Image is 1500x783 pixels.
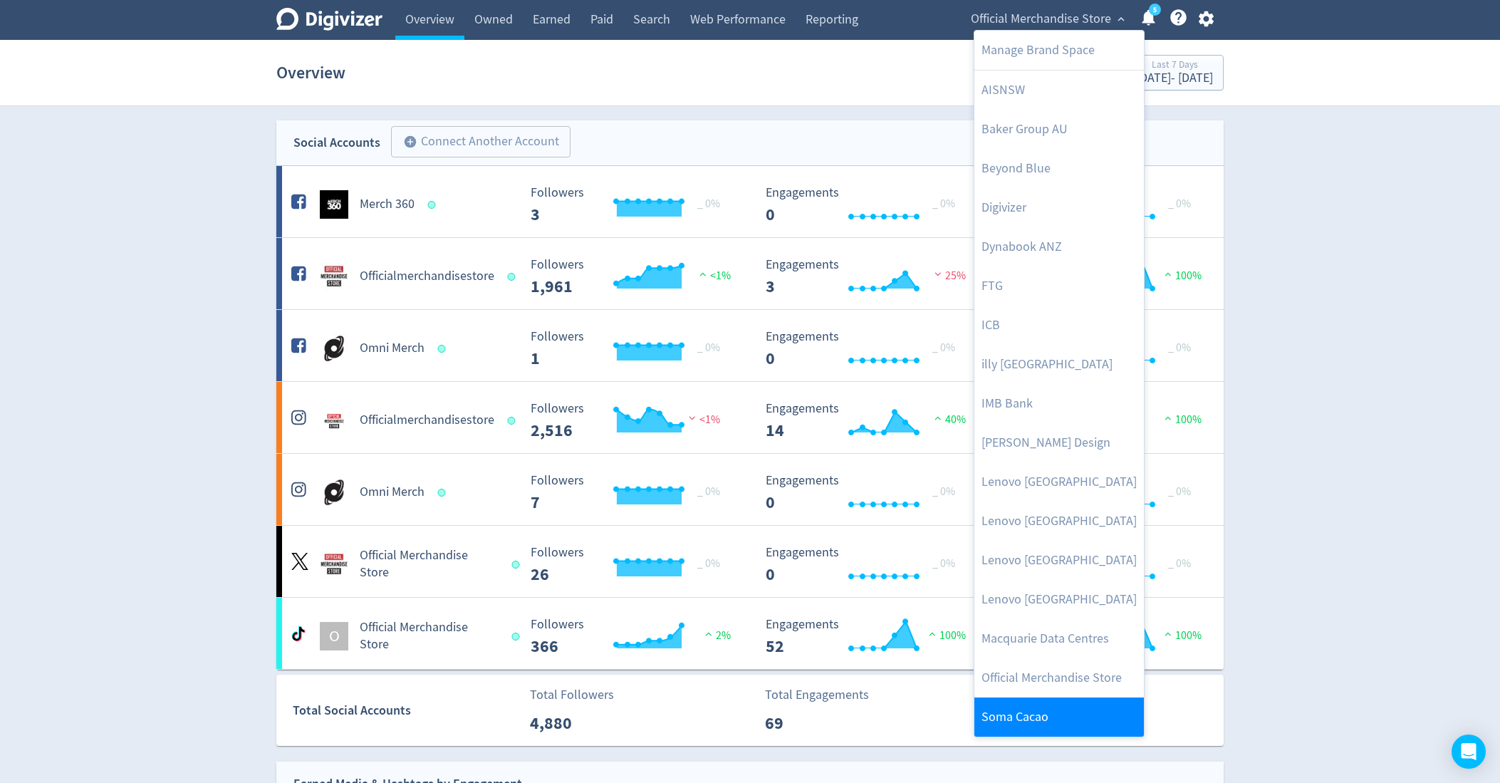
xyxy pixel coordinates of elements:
a: Digivizer [974,188,1144,227]
a: Dynabook ANZ [974,227,1144,266]
a: ICB [974,306,1144,345]
a: AISNSW [974,71,1144,110]
a: Lenovo [GEOGRAPHIC_DATA] [974,541,1144,580]
a: Macquarie Data Centres [974,619,1144,658]
a: Lenovo [GEOGRAPHIC_DATA] [974,580,1144,619]
a: Baker Group AU [974,110,1144,149]
a: Manage Brand Space [974,31,1144,70]
a: [PERSON_NAME] Design [974,423,1144,462]
a: Official Merchandise Store [974,658,1144,698]
a: Lenovo [GEOGRAPHIC_DATA] [974,502,1144,541]
a: Lenovo [GEOGRAPHIC_DATA] [974,462,1144,502]
div: Open Intercom Messenger [1452,735,1486,769]
a: IMB Bank [974,384,1144,423]
a: Beyond Blue [974,149,1144,188]
a: FTG [974,266,1144,306]
a: illy [GEOGRAPHIC_DATA] [974,345,1144,384]
a: Soma Cacao [974,698,1144,737]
